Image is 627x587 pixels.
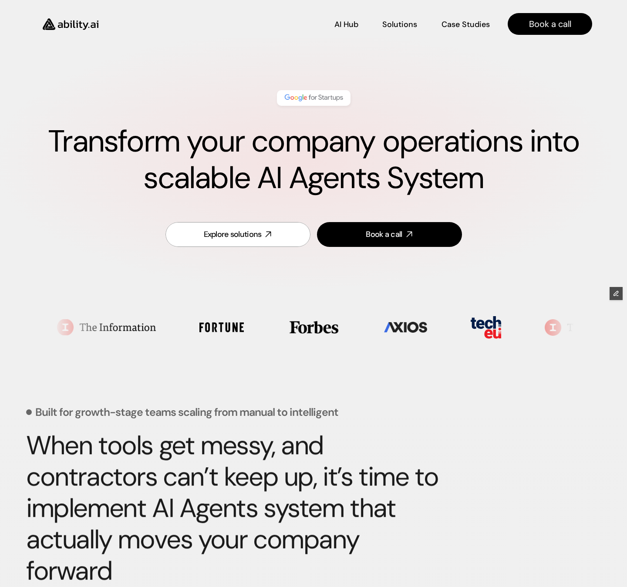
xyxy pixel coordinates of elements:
a: Solutions [382,17,417,32]
button: Edit Framer Content [610,287,623,300]
p: Book a call [529,18,571,30]
a: Book a call [317,222,462,247]
div: Explore solutions [204,229,262,240]
p: Case Studies [442,19,490,30]
div: Book a call [366,229,402,240]
h1: Transform your company operations into scalable AI Agents System [35,123,592,196]
p: Solutions [382,19,417,30]
a: Book a call [508,13,592,35]
nav: Main navigation [111,13,592,35]
a: Case Studies [441,17,490,32]
a: AI Hub [334,17,358,32]
p: Built for growth-stage teams scaling from manual to intelligent [35,407,338,418]
p: AI Hub [334,19,358,30]
a: Explore solutions [165,222,310,247]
